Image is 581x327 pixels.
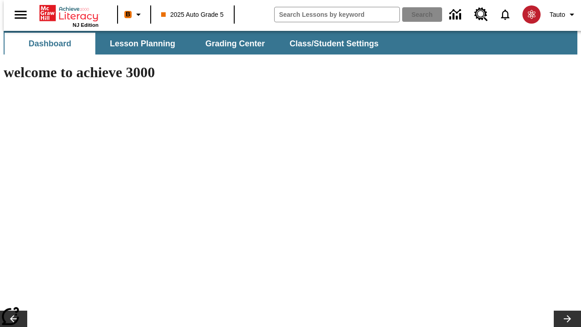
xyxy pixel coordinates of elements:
span: Dashboard [29,39,71,49]
button: Select a new avatar [517,3,546,26]
span: NJ Edition [73,22,98,28]
button: Dashboard [5,33,95,54]
button: Lesson Planning [97,33,188,54]
button: Lesson carousel, Next [554,311,581,327]
button: Boost Class color is orange. Change class color [121,6,148,23]
h1: welcome to achieve 3000 [4,64,396,81]
img: avatar image [522,5,541,24]
button: Grading Center [190,33,281,54]
div: SubNavbar [4,31,577,54]
div: Home [39,3,98,28]
a: Notifications [493,3,517,26]
span: Class/Student Settings [290,39,379,49]
a: Resource Center, Will open in new tab [469,2,493,27]
span: Lesson Planning [110,39,175,49]
button: Profile/Settings [546,6,581,23]
input: search field [275,7,399,22]
button: Open side menu [7,1,34,28]
a: Home [39,4,98,22]
a: Data Center [444,2,469,27]
div: SubNavbar [4,33,387,54]
span: Tauto [550,10,565,20]
span: 2025 Auto Grade 5 [161,10,224,20]
span: B [126,9,130,20]
span: Grading Center [205,39,265,49]
button: Class/Student Settings [282,33,386,54]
